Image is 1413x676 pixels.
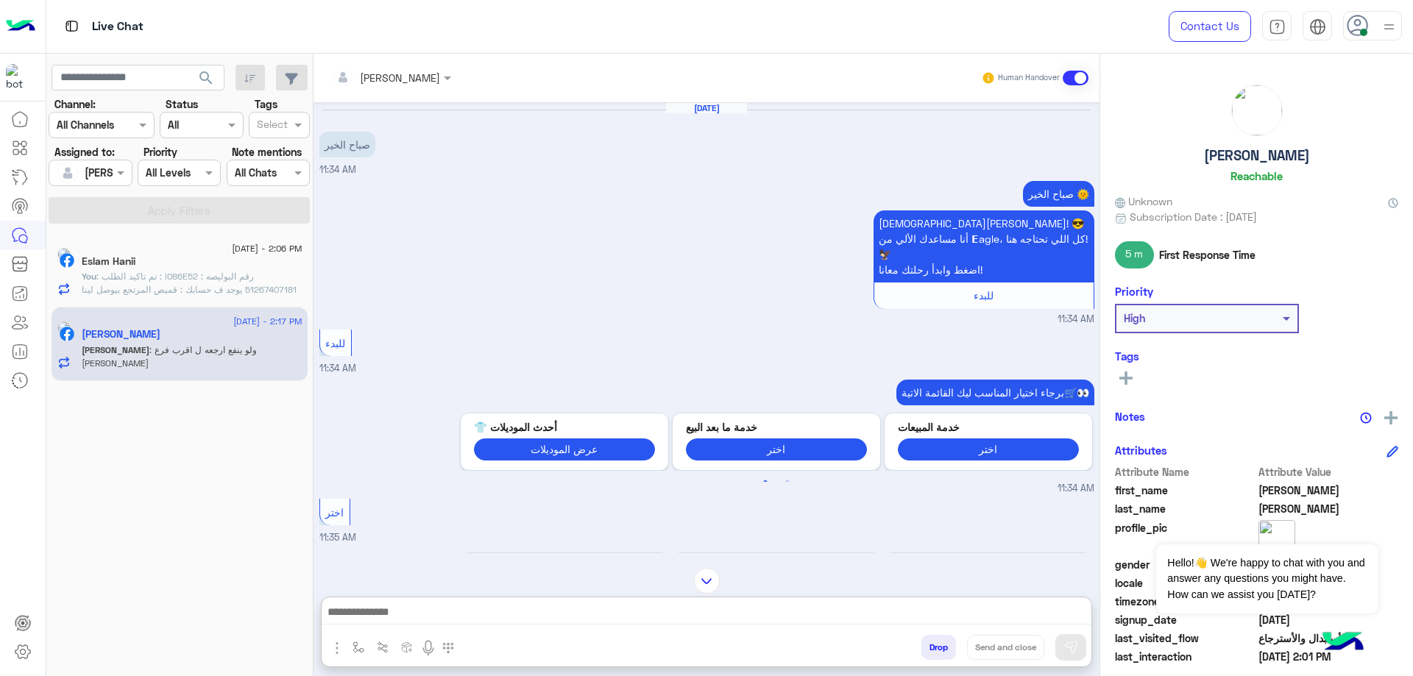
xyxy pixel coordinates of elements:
[921,635,956,660] button: Drop
[1115,501,1256,516] span: last_name
[1360,412,1372,424] img: notes
[1262,11,1292,42] a: tab
[255,116,288,135] div: Select
[1258,612,1399,627] span: 2024-08-18T12:58:44.214Z
[57,163,78,183] img: defaultAdmin.png
[1115,285,1153,298] h6: Priority
[166,96,198,112] label: Status
[1115,483,1256,498] span: first_name
[1258,649,1399,664] span: 2025-09-08T11:01:09.2575228Z
[1023,181,1094,207] p: 8/9/2025, 11:34 AM
[92,17,144,37] p: Live Chat
[57,248,71,261] img: picture
[1058,313,1094,327] span: 11:34 AM
[1115,464,1256,480] span: Attribute Name
[197,69,215,87] span: search
[898,419,1079,435] p: خدمة المبيعات
[395,635,419,659] button: create order
[1115,649,1256,664] span: last_interaction
[347,635,371,659] button: select flow
[474,438,655,460] button: عرض الموديلات
[1115,241,1154,268] span: 5 m
[144,144,177,160] label: Priority
[967,635,1044,660] button: Send and close
[82,271,302,414] span: تم تاكيد الطلب : I086E52 رقم البوليصه : 51267407181 يوجد ف حسابك : قميص المرتجع بيوصل لينا ف خلال...
[898,438,1079,460] button: اختر
[1156,544,1378,613] span: Hello!👋 We're happy to chat with you and answer any questions you might have. How can we assist y...
[319,363,356,374] span: 11:34 AM
[1115,193,1172,209] span: Unknown
[1204,147,1310,164] h5: [PERSON_NAME]
[896,380,1094,405] p: 8/9/2025, 11:34 AM
[1115,444,1167,457] h6: Attributes
[377,641,389,653] img: Trigger scenario
[1115,630,1256,646] span: last_visited_flow
[1115,594,1256,609] span: timezone
[82,328,160,341] h5: Karim Ahmed
[686,438,867,460] button: اختر
[328,639,346,657] img: send attachment
[1258,630,1399,646] span: الأستبدال والأسترجاع
[1058,482,1094,496] span: 11:34 AM
[49,197,310,224] button: Apply Filters
[371,635,395,659] button: Trigger scenario
[1269,18,1286,35] img: tab
[255,96,277,112] label: Tags
[54,144,115,160] label: Assigned to:
[319,164,356,175] span: 11:34 AM
[6,11,35,42] img: Logo
[319,532,356,543] span: 11:35 AM
[874,210,1094,282] p: 8/9/2025, 11:34 AM
[666,103,747,113] h6: [DATE]
[1115,557,1256,572] span: gender
[419,639,437,657] img: send voice note
[1130,209,1257,224] span: Subscription Date : [DATE]
[1063,640,1078,655] img: send message
[233,315,302,328] span: [DATE] - 2:17 PM
[60,327,74,341] img: Facebook
[998,72,1060,84] small: Human Handover
[325,506,344,519] span: اختر
[325,337,345,349] span: للبدء
[6,64,32,90] img: 713415422032625
[1115,520,1256,554] span: profile_pic
[54,96,96,112] label: Channel:
[1309,18,1326,35] img: tab
[1159,247,1256,263] span: First Response Time
[319,132,375,157] p: 8/9/2025, 11:34 AM
[353,641,364,653] img: select flow
[82,344,149,355] span: [PERSON_NAME]
[686,419,867,435] p: خدمة ما بعد البيع
[82,344,257,369] span: ولو ينفع ارجعه ل اقرب فرع ليا عرفني بردو
[82,255,135,268] h5: Eslam Hanii
[780,474,795,489] button: 2 of 2
[188,65,224,96] button: search
[758,474,773,489] button: 1 of 2
[1115,575,1256,591] span: locale
[1230,169,1283,182] h6: Reachable
[474,419,655,435] p: أحدث الموديلات 👕
[442,642,454,654] img: make a call
[82,271,96,282] span: You
[401,641,413,653] img: create order
[1384,411,1398,424] img: add
[1380,18,1398,36] img: profile
[974,289,994,302] span: للبدء
[1232,85,1282,135] img: picture
[1258,464,1399,480] span: Attribute Value
[60,253,74,268] img: Facebook
[1258,501,1399,516] span: Ahmed
[1115,410,1145,423] h6: Notes
[63,17,81,35] img: tab
[694,568,720,594] img: scroll
[232,242,302,255] span: [DATE] - 2:06 PM
[57,321,71,335] img: picture
[232,144,302,160] label: Note mentions
[1115,349,1398,363] h6: Tags
[1115,612,1256,627] span: signup_date
[1258,483,1399,498] span: Karim
[1169,11,1251,42] a: Contact Us
[1317,617,1369,669] img: hulul-logo.png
